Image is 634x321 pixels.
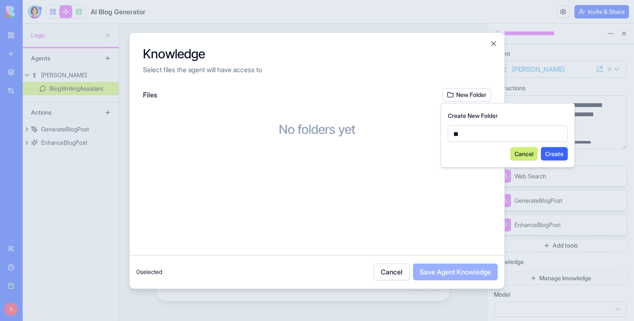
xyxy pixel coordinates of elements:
span: Files [143,91,157,99]
p: Select files the agent will have access to [143,65,491,75]
button: Create [541,147,568,161]
span: 0 selected [136,268,162,276]
button: Cancel [374,264,410,280]
h2: No folders yet [279,122,356,137]
span: Create New Folder [448,112,498,119]
h2: Knowledge [143,46,491,61]
button: New Folder [442,88,491,102]
button: Cancel [510,147,538,161]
